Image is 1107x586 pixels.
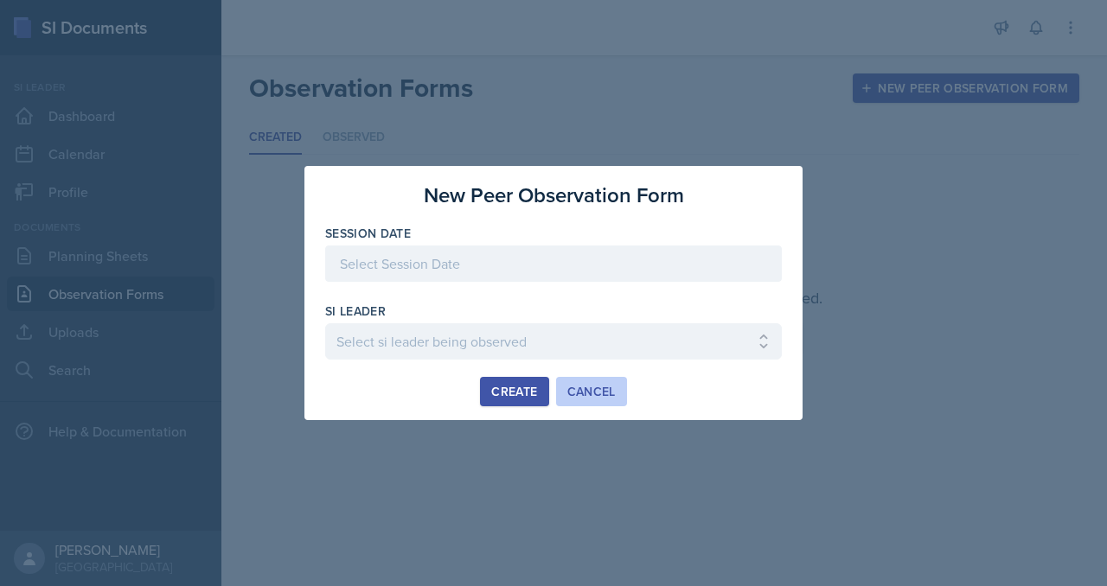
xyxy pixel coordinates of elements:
h3: New Peer Observation Form [424,180,684,211]
button: Create [480,377,548,406]
div: Create [491,385,537,398]
label: si leader [325,303,386,320]
button: Cancel [556,377,627,406]
div: Cancel [567,385,616,398]
label: Session Date [325,225,411,242]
